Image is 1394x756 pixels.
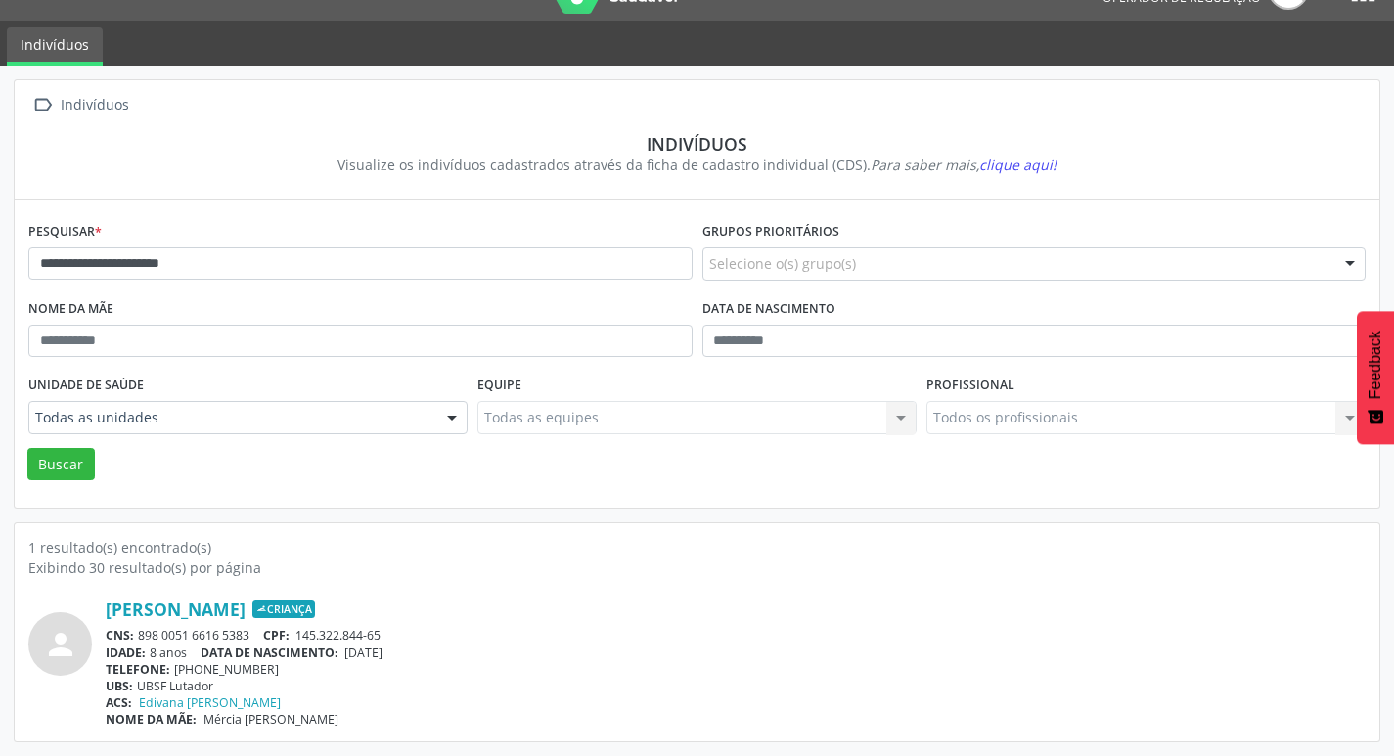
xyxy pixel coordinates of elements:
[709,253,856,274] span: Selecione o(s) grupo(s)
[28,91,132,119] a:  Indivíduos
[28,557,1366,578] div: Exibindo 30 resultado(s) por página
[477,371,521,401] label: Equipe
[1357,311,1394,444] button: Feedback - Mostrar pesquisa
[252,600,315,618] span: Criança
[702,217,839,247] label: Grupos prioritários
[7,27,103,66] a: Indivíduos
[28,217,102,247] label: Pesquisar
[295,627,381,644] span: 145.322.844-65
[1367,331,1384,399] span: Feedback
[106,645,146,661] span: IDADE:
[28,91,57,119] i: 
[106,694,132,711] span: ACS:
[702,294,835,325] label: Data de nascimento
[42,133,1352,155] div: Indivíduos
[35,408,427,427] span: Todas as unidades
[106,661,170,678] span: TELEFONE:
[106,627,1366,644] div: 898 0051 6616 5383
[139,694,281,711] a: Edivana [PERSON_NAME]
[57,91,132,119] div: Indivíduos
[28,371,144,401] label: Unidade de saúde
[43,627,78,662] i: person
[203,711,338,728] span: Mércia [PERSON_NAME]
[106,678,1366,694] div: UBSF Lutador
[979,156,1057,174] span: clique aqui!
[106,599,246,620] a: [PERSON_NAME]
[27,448,95,481] button: Buscar
[344,645,382,661] span: [DATE]
[28,537,1366,557] div: 1 resultado(s) encontrado(s)
[926,371,1014,401] label: Profissional
[106,645,1366,661] div: 8 anos
[106,661,1366,678] div: [PHONE_NUMBER]
[42,155,1352,175] div: Visualize os indivíduos cadastrados através da ficha de cadastro individual (CDS).
[201,645,338,661] span: DATA DE NASCIMENTO:
[106,678,133,694] span: UBS:
[28,294,113,325] label: Nome da mãe
[106,711,197,728] span: NOME DA MÃE:
[871,156,1057,174] i: Para saber mais,
[106,627,134,644] span: CNS:
[263,627,290,644] span: CPF:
